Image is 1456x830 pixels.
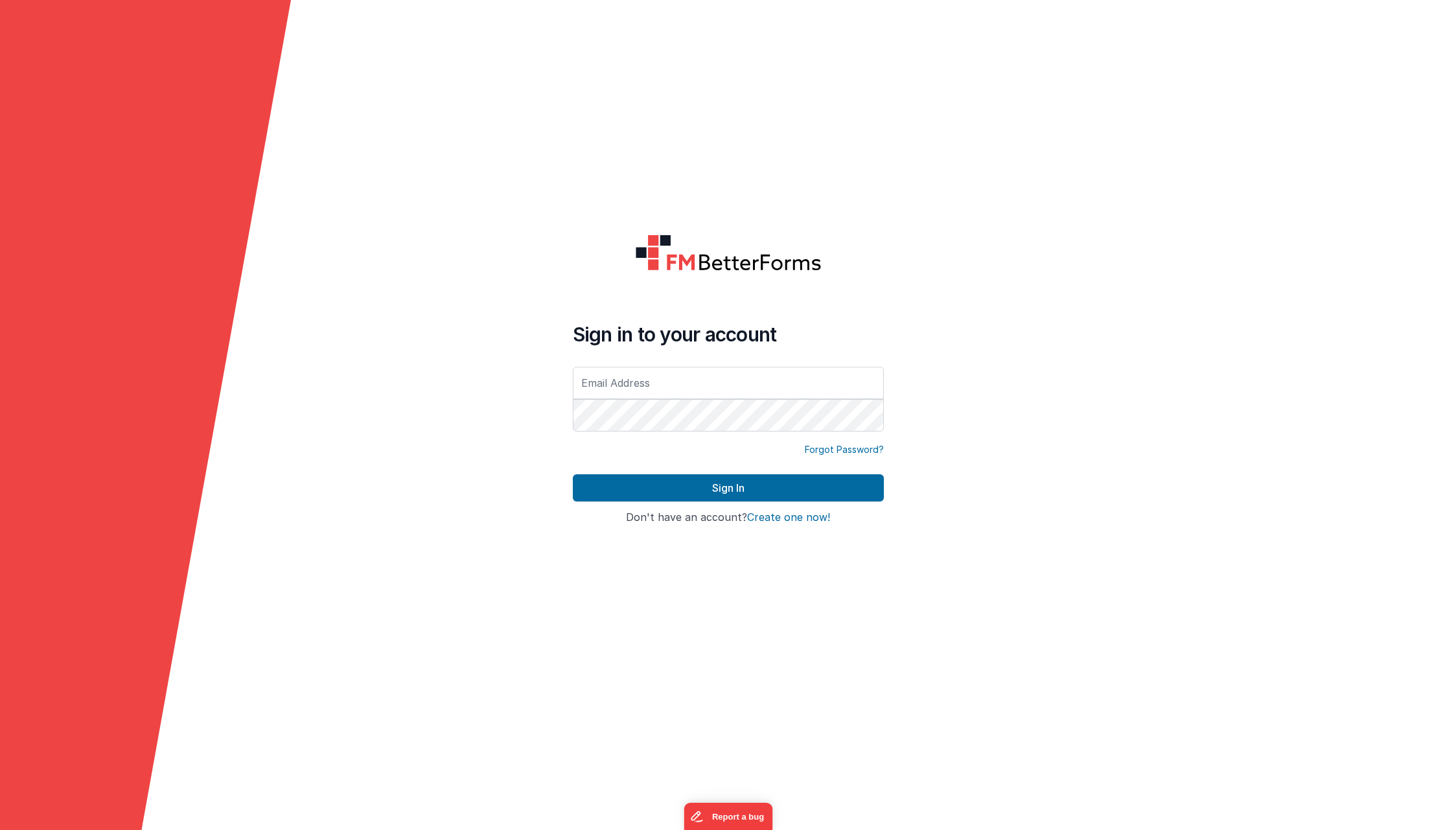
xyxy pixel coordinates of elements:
[573,323,884,346] h4: Sign in to your account
[747,512,830,524] button: Create one now!
[805,443,884,456] a: Forgot Password?
[573,367,884,399] input: Email Address
[573,512,884,524] h4: Don't have an account?
[573,474,884,501] button: Sign In
[684,803,772,830] iframe: Marker.io feedback button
